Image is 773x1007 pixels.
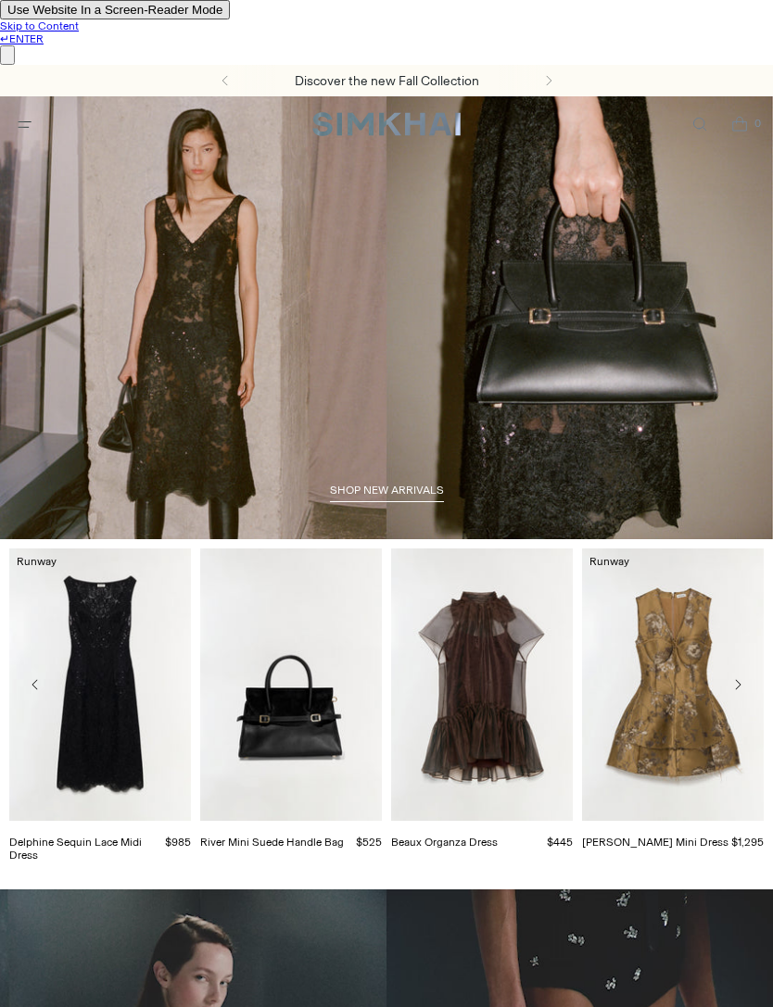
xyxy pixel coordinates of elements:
[680,106,718,144] a: Open search modal
[312,111,461,138] a: SIMKHAI
[295,73,479,89] a: Discover the new Fall Collection
[200,836,344,849] a: River Mini Suede Handle Bag
[9,836,142,862] a: Delphine Sequin Lace Midi Dress
[19,668,52,701] button: Move to previous carousel slide
[330,484,444,497] span: shop new arrivals
[391,836,498,849] a: Beaux Organza Dress
[6,106,44,144] button: Open menu modal
[749,115,766,132] span: 0
[582,836,729,849] a: [PERSON_NAME] Mini Dress
[720,106,758,144] a: Open cart modal
[330,484,444,502] a: shop new arrivals
[721,668,754,701] button: Move to next carousel slide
